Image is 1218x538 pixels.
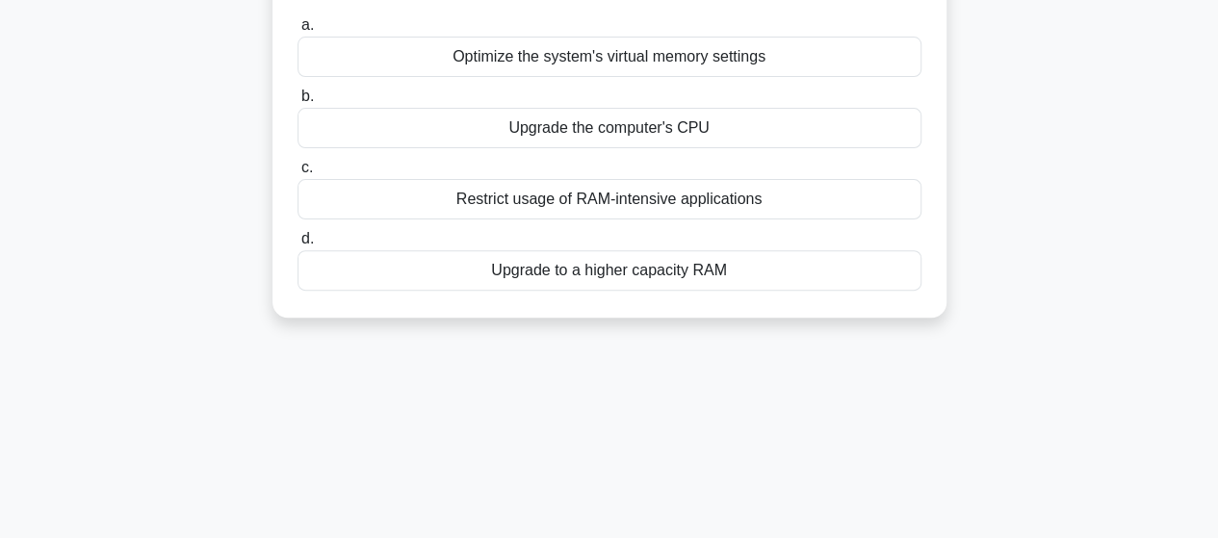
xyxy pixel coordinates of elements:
div: Upgrade the computer's CPU [298,108,921,148]
span: b. [301,88,314,104]
div: Restrict usage of RAM-intensive applications [298,179,921,219]
div: Upgrade to a higher capacity RAM [298,250,921,291]
span: a. [301,16,314,33]
span: c. [301,159,313,175]
div: Optimize the system's virtual memory settings [298,37,921,77]
span: d. [301,230,314,246]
